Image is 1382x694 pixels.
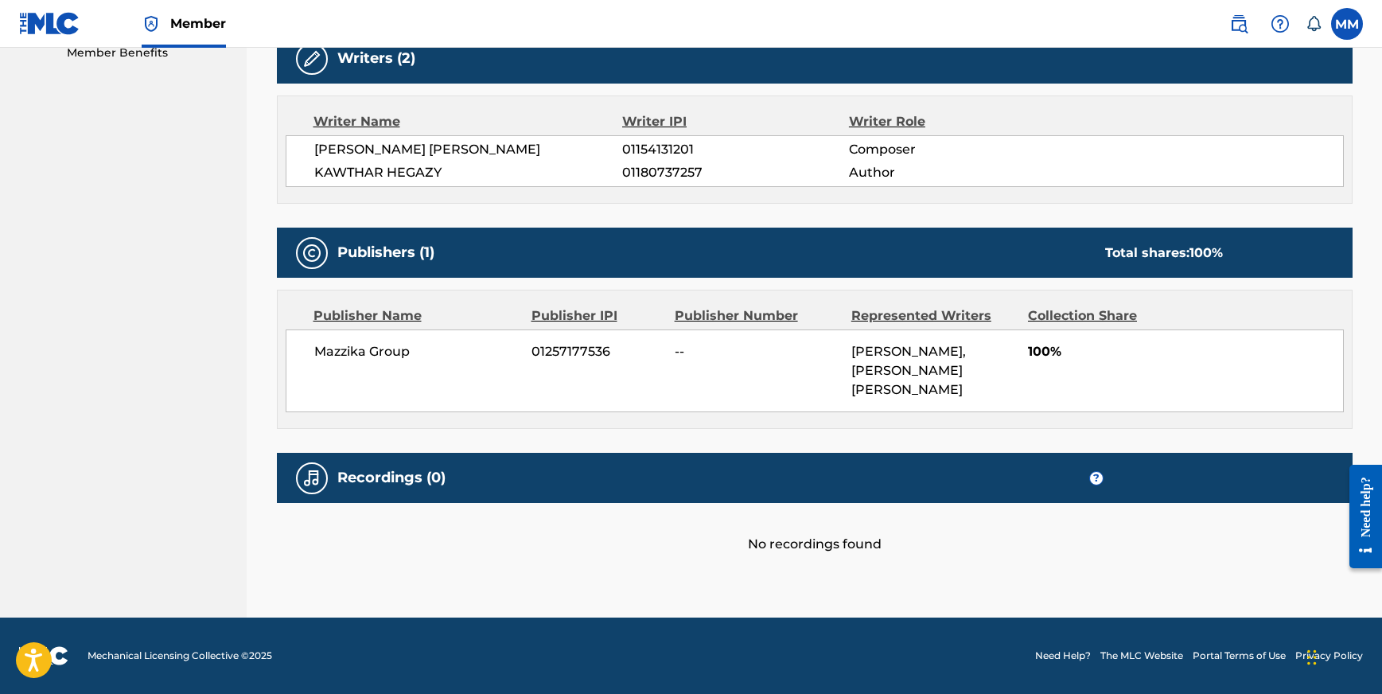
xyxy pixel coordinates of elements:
span: -- [675,342,839,361]
img: Writers [302,49,321,68]
span: 100 % [1189,245,1223,260]
span: [PERSON_NAME], [PERSON_NAME] [PERSON_NAME] [851,344,966,397]
img: logo [19,646,68,665]
img: Publishers [302,244,321,263]
span: ? [1090,472,1103,485]
a: Portal Terms of Use [1193,649,1286,663]
span: Composer [849,140,1055,159]
span: Mazzika Group [314,342,520,361]
a: Member Benefits [67,45,228,61]
span: 100% [1028,342,1343,361]
div: Help [1264,8,1296,40]
span: [PERSON_NAME] [PERSON_NAME] [314,140,623,159]
div: Notifications [1306,16,1322,32]
img: MLC Logo [19,12,80,35]
span: Author [849,163,1055,182]
span: 01180737257 [622,163,848,182]
div: Total shares: [1105,244,1223,263]
div: Publisher IPI [531,306,663,326]
img: Recordings [302,469,321,488]
a: The MLC Website [1100,649,1183,663]
span: 01257177536 [531,342,663,361]
a: Public Search [1223,8,1255,40]
h5: Recordings (0) [337,469,446,487]
span: Member [170,14,226,33]
h5: Publishers (1) [337,244,434,262]
img: help [1271,14,1290,33]
img: search [1229,14,1248,33]
iframe: Resource Center [1337,452,1382,580]
div: Writer Name [313,112,623,131]
span: 01154131201 [622,140,848,159]
a: Need Help? [1035,649,1091,663]
div: Represented Writers [851,306,1016,326]
div: Writer Role [849,112,1055,131]
div: Publisher Number [675,306,839,326]
h5: Writers (2) [337,49,415,68]
iframe: Chat Widget [1302,618,1382,694]
img: Top Rightsholder [142,14,161,33]
span: Mechanical Licensing Collective © 2025 [88,649,272,663]
div: No recordings found [277,503,1353,554]
span: KAWTHAR HEGAZY [314,163,623,182]
div: User Menu [1331,8,1363,40]
div: Publisher Name [313,306,520,326]
div: Writer IPI [622,112,849,131]
div: Collection Share [1028,306,1182,326]
div: Drag [1307,634,1317,681]
a: Privacy Policy [1295,649,1363,663]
